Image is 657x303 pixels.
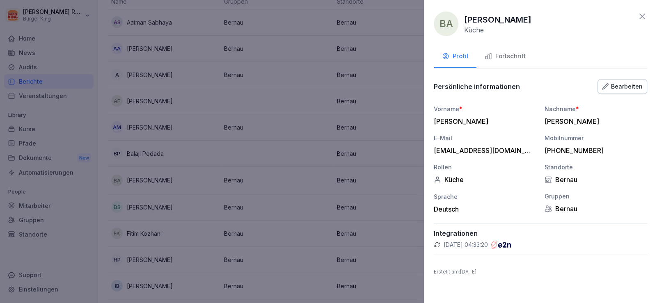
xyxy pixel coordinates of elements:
div: Fortschritt [485,52,526,61]
p: Integrationen [434,229,647,237]
p: [PERSON_NAME] [464,14,531,26]
div: Bernau [545,175,647,184]
div: Nachname [545,105,647,113]
p: Erstellt am : [DATE] [434,268,647,276]
div: [EMAIL_ADDRESS][DOMAIN_NAME] [434,146,532,155]
div: [PERSON_NAME] [434,117,532,125]
div: Bearbeiten [602,82,643,91]
div: Mobilnummer [545,134,647,142]
div: Küche [434,175,536,184]
div: [PERSON_NAME] [545,117,643,125]
p: [DATE] 04:33:20 [444,241,488,249]
div: [PHONE_NUMBER] [545,146,643,155]
div: Rollen [434,163,536,171]
div: E-Mail [434,134,536,142]
div: Vorname [434,105,536,113]
img: e2n.png [491,241,511,249]
div: Deutsch [434,205,536,213]
p: Persönliche informationen [434,82,520,91]
button: Bearbeiten [597,79,647,94]
div: Profil [442,52,468,61]
div: Sprache [434,192,536,201]
div: Standorte [545,163,647,171]
button: Profil [434,46,476,68]
div: BA [434,11,458,36]
div: Bernau [545,205,647,213]
button: Fortschritt [476,46,534,68]
p: Küche [464,26,484,34]
div: Gruppen [545,192,647,200]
